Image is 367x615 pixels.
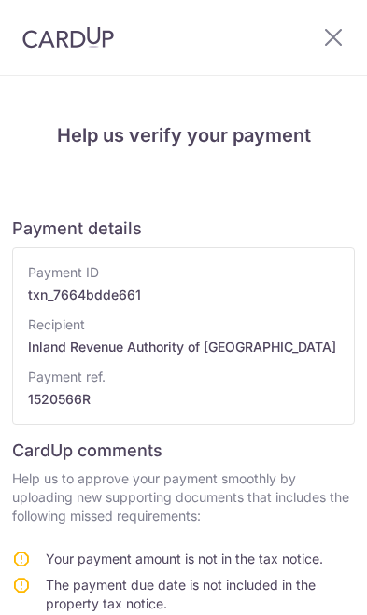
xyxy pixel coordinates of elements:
img: CardUp [22,26,114,49]
span: Payment ref. [28,368,339,386]
span: The payment due date is not included in the property tax notice. [46,577,316,611]
span: Payment ID [28,263,339,282]
h4: Help us verify your payment [12,120,355,150]
h6: CardUp comments [12,440,355,462]
span: Your payment amount is not in the tax notice. [46,551,323,566]
span: Inland Revenue Authority of [GEOGRAPHIC_DATA] [28,338,339,356]
p: Help us to approve your payment smoothly by uploading new supporting documents that includes the ... [12,469,355,525]
span: txn_7664bdde661 [28,286,339,304]
span: Recipient [28,315,339,334]
span: 1520566R [28,390,339,409]
h6: Payment details [12,217,355,240]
